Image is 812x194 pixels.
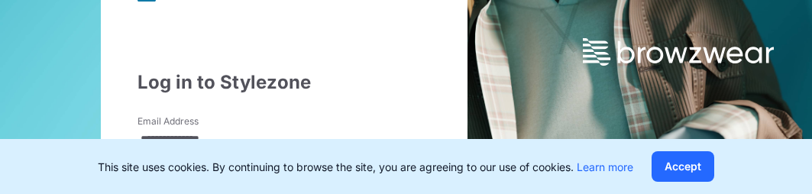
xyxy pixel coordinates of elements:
[652,151,714,182] button: Accept
[577,160,633,173] a: Learn more
[137,69,431,96] div: Log in to Stylezone
[137,115,244,128] label: Email Address
[98,159,633,175] p: This site uses cookies. By continuing to browse the site, you are agreeing to our use of cookies.
[583,38,774,66] img: browzwear-logo.73288ffb.svg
